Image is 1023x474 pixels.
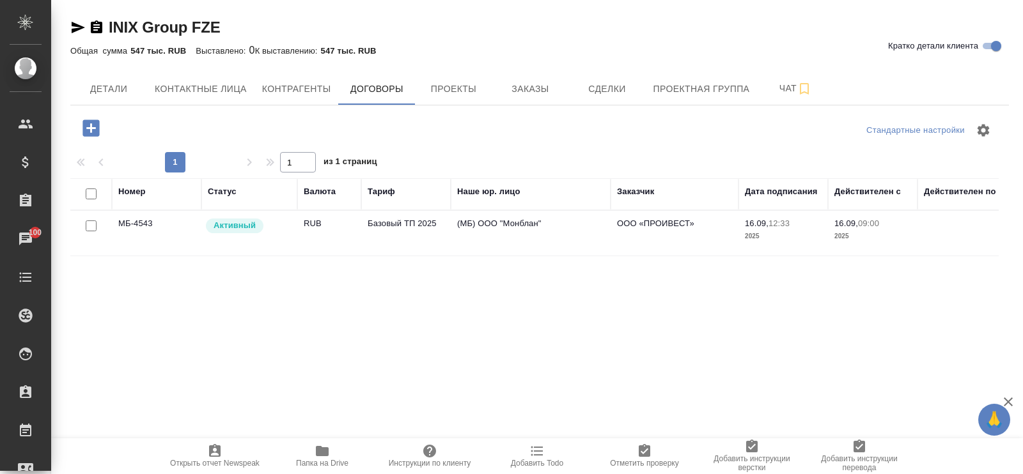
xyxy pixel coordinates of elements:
[888,40,978,52] span: Кратко детали клиента
[499,81,561,97] span: Заказы
[296,459,348,468] span: Папка на Drive
[451,211,611,256] td: (МБ) ООО "Монблан"
[262,81,331,97] span: Контрагенты
[214,219,256,232] p: Активный
[70,46,130,56] p: Общая сумма
[610,459,678,468] span: Отметить проверку
[863,121,968,141] div: split button
[968,115,999,146] span: Настроить таблицу
[130,46,196,56] p: 547 тыс. RUB
[324,154,377,172] span: из 1 страниц
[304,185,336,198] div: Валюта
[617,217,732,230] p: ООО «ПРОИВЕСТ»
[769,218,790,228] p: 12:33
[155,81,247,97] span: Контактные лица
[483,438,591,474] button: Добавить Todo
[321,46,386,56] p: 547 тыс. RUB
[834,185,901,198] div: Действителен с
[297,211,361,256] td: RUB
[423,81,484,97] span: Проекты
[346,81,407,97] span: Договоры
[834,218,858,228] p: 16.09,
[361,211,451,256] td: Базовый ТП 2025
[161,438,269,474] button: Открыть отчет Newspeak
[170,459,260,468] span: Открыть отчет Newspeak
[21,226,50,239] span: 100
[617,185,654,198] div: Заказчик
[255,46,321,56] p: К выставлению:
[797,81,812,96] svg: Подписаться
[112,211,201,256] td: МБ-4543
[511,459,563,468] span: Добавить Todo
[983,406,1005,433] span: 🙏
[368,185,395,198] div: Тариф
[89,20,104,35] button: Скопировать ссылку
[78,81,139,97] span: Детали
[698,438,806,474] button: Добавить инструкции верстки
[576,81,637,97] span: Сделки
[706,454,798,472] span: Добавить инструкции верстки
[978,404,1010,436] button: 🙏
[745,185,818,198] div: Дата подписания
[118,185,146,198] div: Номер
[813,454,905,472] span: Добавить инструкции перевода
[74,115,109,141] button: Добавить договор
[858,218,879,228] p: 09:00
[653,81,749,97] span: Проектная группа
[457,185,520,198] div: Наше юр. лицо
[591,438,698,474] button: Отметить проверку
[3,223,48,255] a: 100
[269,438,376,474] button: Папка на Drive
[806,438,913,474] button: Добавить инструкции перевода
[765,80,826,96] span: Чат
[196,46,249,56] p: Выставлено:
[70,43,1009,58] div: 0
[924,185,996,198] div: Действителен по
[376,438,483,474] button: Инструкции по клиенту
[834,230,911,243] p: 2025
[745,218,769,228] p: 16.09,
[745,230,822,243] p: 2025
[208,185,237,198] div: Статус
[389,459,471,468] span: Инструкции по клиенту
[70,20,86,35] button: Скопировать ссылку для ЯМессенджера
[109,19,221,36] a: INIX Group FZE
